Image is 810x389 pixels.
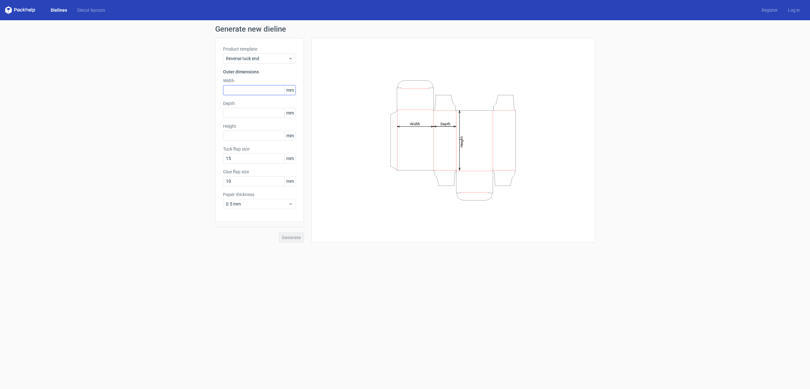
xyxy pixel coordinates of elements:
[284,131,296,140] span: mm
[46,7,72,13] a: Dielines
[72,7,110,13] a: Diecut layouts
[223,123,296,129] label: Height
[783,7,805,13] a: Log in
[410,121,420,126] tspan: Width
[284,176,296,186] span: mm
[223,146,296,152] label: Tuck flap size
[284,108,296,118] span: mm
[440,121,451,126] tspan: Depth
[223,100,296,107] label: Depth
[284,85,296,95] span: mm
[284,154,296,163] span: mm
[757,7,783,13] a: Register
[459,136,464,147] tspan: Height
[215,25,595,33] h1: Generate new dieline
[226,55,288,62] span: Reverse tuck end
[223,77,296,84] label: Width
[223,191,296,198] label: Paper thickness
[223,46,296,52] label: Product template
[223,69,296,75] h3: Outer dimensions
[226,201,288,207] span: 0.5 mm
[223,169,296,175] label: Glue flap size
